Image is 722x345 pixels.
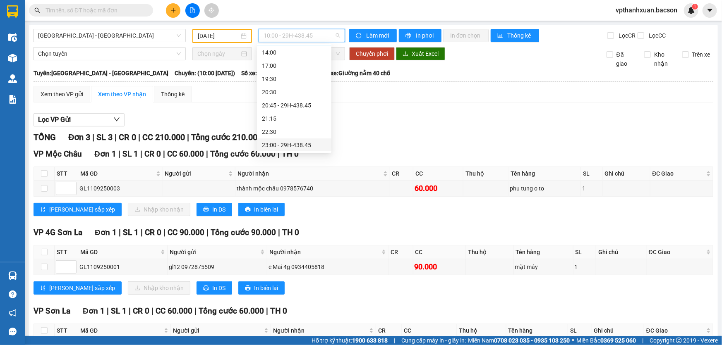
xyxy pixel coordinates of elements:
span: Tổng cước 60.000 [199,306,264,316]
button: downloadNhập kho nhận [128,203,190,216]
span: 10:00 - 29H-438.45 [264,29,340,42]
span: printer [245,285,251,292]
span: | [642,336,643,345]
span: Hà Nội - Sơn La [38,29,181,42]
span: printer [245,207,251,213]
span: Tổng cước 210.000 [191,132,262,142]
span: CR 0 [145,228,161,237]
button: syncLàm mới [349,29,397,42]
button: file-add [185,3,200,18]
th: SL [573,245,597,259]
span: Số xe: 29H-438.45 [241,69,288,78]
span: Người nhận [269,247,380,257]
span: CC 210.000 [142,132,185,142]
strong: 0369 525 060 [600,337,636,344]
span: | [129,306,131,316]
th: CR [390,167,413,181]
span: aim [209,7,214,13]
span: TỔNG [34,132,56,142]
img: warehouse-icon [8,54,17,62]
button: sort-ascending[PERSON_NAME] sắp xếp [34,281,122,295]
span: CC 90.000 [168,228,204,237]
th: STT [55,324,78,338]
span: | [163,228,166,237]
th: STT [55,167,78,181]
span: Mã GD [80,169,154,178]
div: 1 [575,262,595,271]
div: 22:30 [262,127,326,136]
div: 20:45 - 29H-438.45 [262,101,326,110]
span: | [394,336,395,345]
span: In phơi [416,31,435,40]
div: GL1109250003 [79,184,161,193]
th: Ghi chú [603,167,650,181]
span: ⚪️ [572,339,574,342]
div: 14:00 [262,48,326,57]
span: Lọc CR [615,31,637,40]
span: | [118,149,120,159]
span: Người gửi [170,247,259,257]
span: | [266,306,268,316]
span: CC 60.000 [167,149,204,159]
span: Người nhận [237,169,381,178]
span: | [115,132,117,142]
input: Tìm tên, số ĐT hoặc mã đơn [46,6,143,15]
div: 23:00 - 29H-438.45 [262,140,326,150]
span: | [141,228,143,237]
div: 60.000 [415,183,462,194]
input: 11/09/2025 [198,31,239,40]
span: CR 0 [144,149,161,159]
button: Lọc VP Gửi [34,113,125,126]
span: printer [405,33,413,39]
span: CR 0 [133,306,149,316]
span: caret-down [706,7,714,14]
span: Mã GD [80,326,162,335]
button: aim [204,3,219,18]
span: download [403,51,408,57]
span: | [206,149,208,159]
span: | [187,132,189,142]
strong: 0708 023 035 - 0935 103 250 [494,337,570,344]
button: printerIn phơi [399,29,441,42]
div: Xem theo VP nhận [98,90,146,99]
div: 17:00 [262,61,326,70]
span: notification [9,309,17,317]
span: Trên xe [689,50,714,59]
span: Làm mới [366,31,390,40]
span: ĐC Giao [646,326,705,335]
button: caret-down [703,3,717,18]
th: Thu hộ [457,324,506,338]
span: sort-ascending [40,285,46,292]
span: vpthanhxuan.bacson [609,5,684,15]
span: Lọc CC [645,31,667,40]
span: | [107,306,109,316]
span: In biên lai [254,205,278,214]
button: Chuyển phơi [349,47,395,60]
span: printer [203,285,209,292]
div: 19:30 [262,74,326,83]
img: solution-icon [8,95,17,104]
img: warehouse-icon [8,33,17,42]
span: CC 60.000 [156,306,192,316]
th: Tên hàng [514,245,573,259]
div: gl12 0972875509 [169,262,266,271]
div: phu tung o to [510,184,579,193]
span: SL 1 [123,228,139,237]
span: search [34,7,40,13]
img: logo-vxr [7,5,18,18]
span: VP 4G Sơn La [34,228,82,237]
span: | [278,228,280,237]
span: Chọn tuyến [38,48,181,60]
th: CR [389,245,413,259]
span: | [151,306,154,316]
span: Người nhận [273,326,367,335]
span: TH 0 [270,306,287,316]
span: plus [170,7,176,13]
th: CC [413,167,463,181]
span: message [9,328,17,335]
span: | [119,228,121,237]
th: Ghi chú [592,324,644,338]
span: Thống kê [508,31,533,40]
th: Thu hộ [466,245,513,259]
div: 20:30 [262,88,326,97]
